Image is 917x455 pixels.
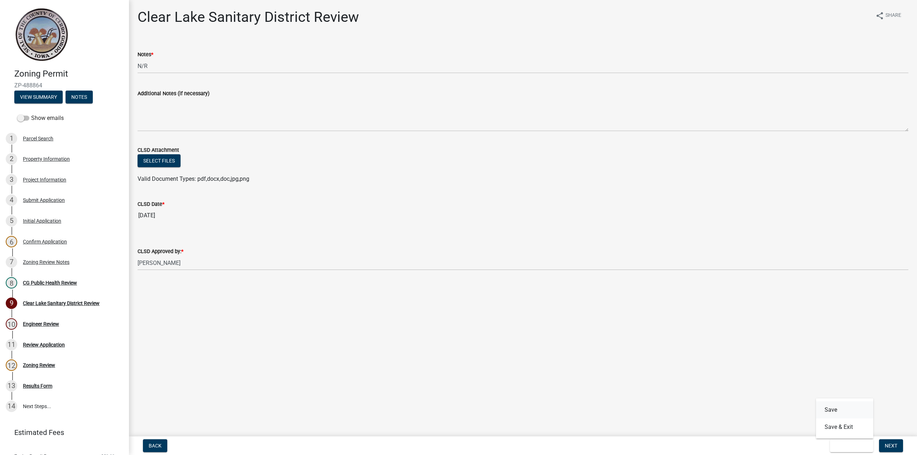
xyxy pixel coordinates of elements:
button: Select files [138,154,181,167]
div: 10 [6,318,17,330]
div: Review Application [23,342,65,347]
div: Submit Application [23,198,65,203]
label: CLSD Attachment [138,148,179,153]
wm-modal-confirm: Notes [66,95,93,100]
div: Zoning Review Notes [23,260,69,265]
div: Project Information [23,177,66,182]
div: Engineer Review [23,321,59,326]
div: Initial Application [23,218,61,223]
div: 9 [6,297,17,309]
div: Parcel Search [23,136,53,141]
div: 5 [6,215,17,227]
h1: Clear Lake Sanitary District Review [138,9,359,26]
img: Cerro Gordo County, Iowa [14,8,68,61]
div: Zoning Review [23,363,55,368]
span: Next [885,443,897,449]
label: Show emails [17,114,64,122]
div: 7 [6,256,17,268]
div: 1 [6,133,17,144]
div: Confirm Application [23,239,67,244]
div: 3 [6,174,17,185]
i: share [875,11,884,20]
div: 14 [6,401,17,412]
div: Property Information [23,156,70,161]
div: 2 [6,153,17,165]
label: CLSD Date [138,202,164,207]
div: Results Form [23,383,52,388]
div: 12 [6,359,17,371]
div: Clear Lake Sanitary District Review [23,301,100,306]
h4: Zoning Permit [14,69,123,79]
div: 4 [6,194,17,206]
button: shareShare [870,9,907,23]
button: Save & Exit [816,418,873,436]
div: 13 [6,380,17,392]
wm-modal-confirm: Summary [14,95,63,100]
div: 8 [6,277,17,289]
span: Back [149,443,162,449]
div: Save & Exit [816,398,873,439]
button: Notes [66,91,93,103]
button: Next [879,439,903,452]
span: Save & Exit [836,443,863,449]
button: View Summary [14,91,63,103]
button: Back [143,439,167,452]
span: ZP-488864 [14,82,115,89]
span: Valid Document Types: pdf,docx,doc,jpg,png [138,175,249,182]
label: Notes [138,52,153,57]
label: Additional Notes (if necessary) [138,91,210,96]
button: Save [816,401,873,418]
button: Save & Exit [830,439,873,452]
div: 6 [6,236,17,247]
label: CLSD Approved by: [138,249,183,254]
div: 11 [6,339,17,350]
span: Share [885,11,901,20]
a: Estimated Fees [6,425,117,440]
div: CG Public Health Review [23,280,77,285]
